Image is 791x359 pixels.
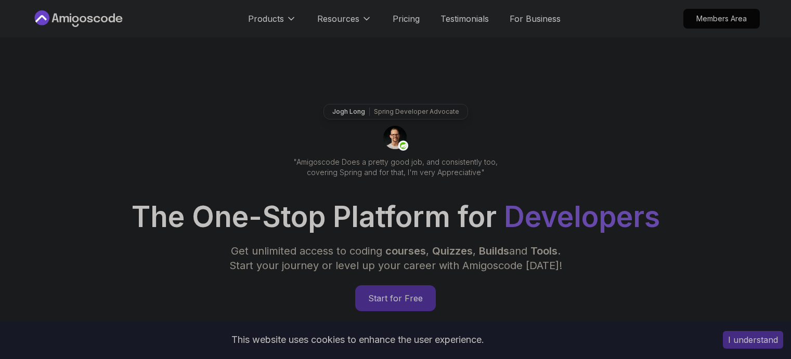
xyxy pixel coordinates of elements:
p: Jogh Long [332,108,365,116]
p: Products [248,12,284,25]
button: Products [248,12,296,33]
a: For Business [510,12,561,25]
a: Start for Free [355,285,436,311]
button: Accept cookies [723,331,783,349]
p: Start for Free [356,286,435,311]
p: Get unlimited access to coding , , and . Start your journey or level up your career with Amigosco... [221,244,570,273]
span: Quizzes [432,245,473,257]
p: "Amigoscode Does a pretty good job, and consistently too, covering Spring and for that, I'm very ... [279,157,512,178]
h1: The One-Stop Platform for [40,203,751,231]
span: courses [385,245,426,257]
button: Resources [317,12,372,33]
span: Developers [504,200,660,234]
span: Tools [530,245,557,257]
img: josh long [383,126,408,151]
a: Pricing [393,12,420,25]
a: Members Area [683,9,760,29]
a: Testimonials [440,12,489,25]
div: This website uses cookies to enhance the user experience. [8,328,707,351]
p: Spring Developer Advocate [374,108,459,116]
p: Resources [317,12,359,25]
span: Builds [479,245,509,257]
p: Members Area [684,9,759,28]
